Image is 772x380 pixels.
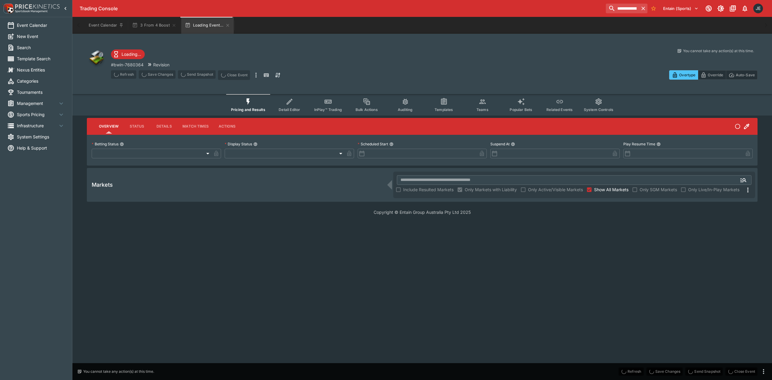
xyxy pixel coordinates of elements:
button: Select Tenant [660,4,702,13]
button: Play Resume Time [657,142,661,146]
button: Documentation [727,3,738,14]
h5: Markets [92,181,113,188]
button: Open [738,175,749,185]
button: Auto-Save [726,70,758,80]
button: James Edlin [751,2,765,15]
span: System Controls [584,107,613,112]
div: Trading Console [80,5,603,12]
input: search [606,4,639,13]
span: Categories [17,78,65,84]
p: Suspend At [490,141,510,147]
p: You cannot take any action(s) at this time. [683,48,754,54]
button: Overtype [669,70,698,80]
p: Display Status [225,141,252,147]
span: Auditing [398,107,413,112]
span: New Event [17,33,65,40]
p: Loading... [122,51,141,57]
span: Include Resulted Markets [403,186,454,193]
button: Toggle light/dark mode [715,3,726,14]
p: Copy To Clipboard [111,62,144,68]
span: Teams [476,107,489,112]
button: Display Status [253,142,258,146]
p: Betting Status [92,141,119,147]
div: Event type filters [226,94,618,116]
button: Suspend At [511,142,515,146]
button: Details [150,119,178,134]
span: Tournaments [17,89,65,95]
button: Actions [214,119,241,134]
span: InPlay™ Trading [314,107,342,112]
img: PriceKinetics Logo [2,2,14,14]
span: Show All Markets [594,186,628,193]
span: Sports Pricing [17,111,58,118]
button: Event Calendar [85,17,127,34]
button: Connected to PK [703,3,714,14]
button: more [760,368,767,375]
button: Overview [94,119,123,134]
span: Only SGM Markets [640,186,677,193]
span: System Settings [17,134,65,140]
img: PriceKinetics [15,4,60,9]
img: other.png [87,48,106,68]
button: 3 From 4 Boost [128,17,180,34]
svg: More [744,186,751,194]
span: Bulk Actions [356,107,378,112]
button: Betting Status [120,142,124,146]
button: Match Times [178,119,214,134]
span: Detail Editor [279,107,300,112]
img: Sportsbook Management [15,10,48,13]
p: Scheduled Start [358,141,388,147]
div: James Edlin [753,4,763,13]
button: No Bookmarks [649,4,658,13]
p: Play Resume Time [623,141,655,147]
span: Event Calendar [17,22,65,28]
span: Template Search [17,55,65,62]
p: Overtype [679,72,695,78]
span: Management [17,100,58,106]
span: Templates [435,107,453,112]
button: Notifications [739,3,750,14]
div: Start From [669,70,758,80]
p: Auto-Save [736,72,755,78]
span: Only Markets with Liability [465,186,517,193]
p: Revision [153,62,169,68]
span: Nexus Entities [17,67,65,73]
span: Only Live/In-Play Markets [688,186,739,193]
span: Help & Support [17,145,65,151]
button: more [252,70,260,80]
span: Infrastructure [17,122,58,129]
button: Loading Event... [181,17,234,34]
button: Scheduled Start [389,142,394,146]
button: Override [698,70,726,80]
span: Related Events [546,107,573,112]
span: Search [17,44,65,51]
p: You cannot take any action(s) at this time. [83,369,154,374]
span: Only Active/Visible Markets [528,186,583,193]
p: Copyright © Entain Group Australia Pty Ltd 2025 [72,209,772,215]
span: Pricing and Results [231,107,265,112]
button: Status [123,119,150,134]
p: Override [708,72,723,78]
span: Popular Bets [510,107,532,112]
